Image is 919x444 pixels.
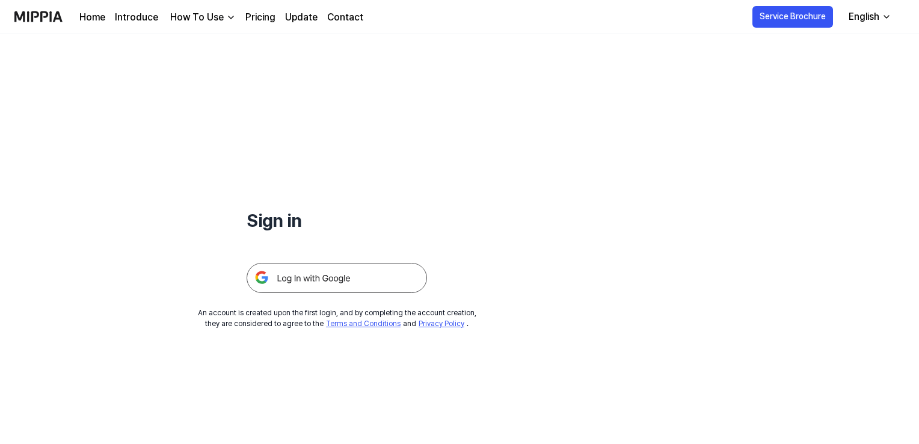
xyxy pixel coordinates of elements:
h1: Sign in [247,207,427,234]
div: English [846,10,882,24]
a: Terms and Conditions [326,319,401,328]
a: Home [79,10,105,25]
img: down [226,13,236,22]
img: 구글 로그인 버튼 [247,263,427,293]
a: Contact [327,10,363,25]
div: An account is created upon the first login, and by completing the account creation, they are cons... [198,307,476,329]
a: Update [285,10,318,25]
a: Pricing [245,10,275,25]
a: Introduce [115,10,158,25]
button: How To Use [168,10,236,25]
a: Privacy Policy [419,319,464,328]
button: English [839,5,899,29]
button: Service Brochure [752,6,833,28]
div: How To Use [168,10,226,25]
